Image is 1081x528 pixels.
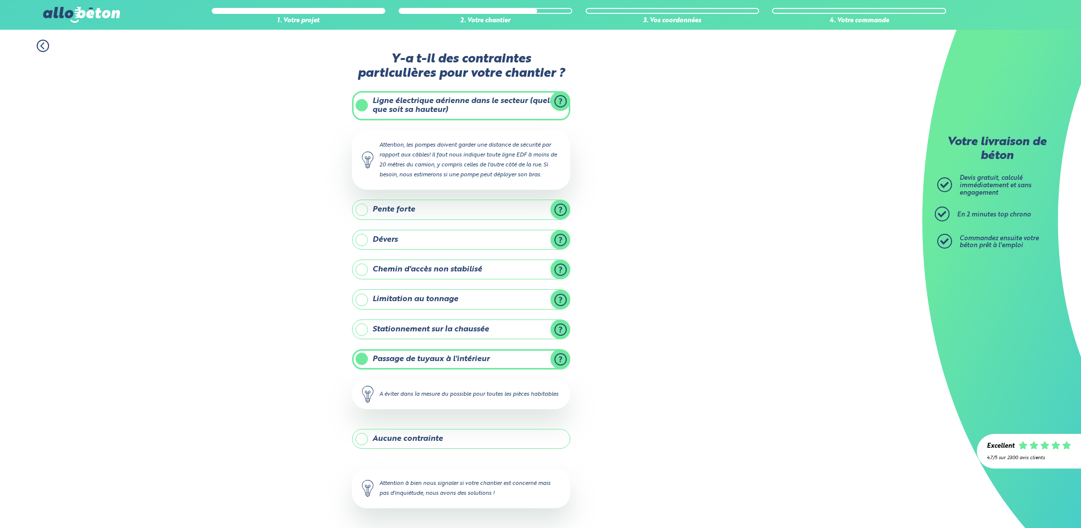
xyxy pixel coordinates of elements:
div: 3. Vos coordonnées [586,17,759,25]
label: Limitation au tonnage [352,289,570,309]
div: Attention, les pompes doivent garder une distance de sécurité par rapport aux câbles! Il faut nou... [352,130,570,190]
label: Ligne électrique aérienne dans le secteur (quelle que soit sa hauteur) [352,91,570,120]
label: Pente forte [352,200,570,219]
label: Stationnement sur la chaussée [352,319,570,339]
div: 2. Votre chantier [399,17,572,25]
label: Chemin d'accès non stabilisé [352,260,570,279]
div: Attention à bien nous signaler si votre chantier est concerné mais pas d'inquiétude, nous avons d... [352,469,570,508]
label: Passage de tuyaux à l'intérieur [352,349,570,369]
label: Dévers [352,230,570,250]
label: Y-a t-il des contraintes particulières pour votre chantier ? [352,52,570,81]
div: A éviter dans la mesure du possible pour toutes les pièces habitables [352,379,570,409]
div: 4. Votre commande [772,17,946,25]
img: allobéton [43,7,120,23]
div: 1. Votre projet [212,17,385,25]
iframe: Help widget launcher [993,489,1070,517]
label: Aucune contrainte [352,429,570,449]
